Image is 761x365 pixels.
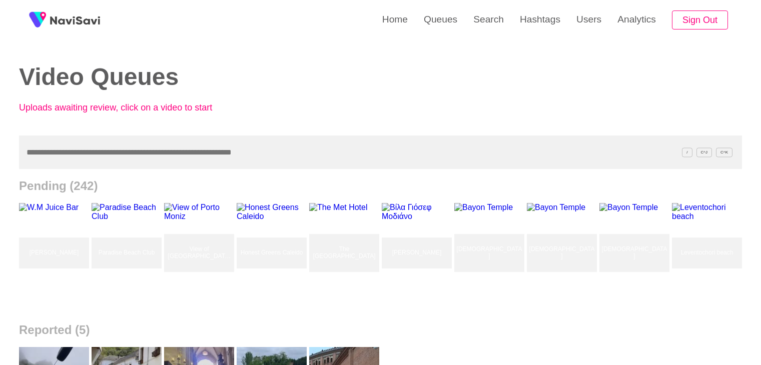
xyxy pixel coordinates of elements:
a: [DEMOGRAPHIC_DATA]Bayon Temple [527,203,599,303]
img: fireSpot [50,15,100,25]
img: fireSpot [25,7,50,32]
span: C^J [696,147,712,157]
a: [PERSON_NAME]Βίλα Γιόσεφ Μοδιάνο [382,203,454,303]
a: Leventochori beachLeventochori beach [672,203,744,303]
h2: Pending (242) [19,179,742,193]
a: Paradise Beach ClubParadise Beach Club [92,203,164,303]
p: Uploads awaiting review, click on a video to start [19,102,239,113]
a: [PERSON_NAME]W.M Juice Bar [19,203,92,303]
button: Sign Out [672,10,728,30]
h2: Video Queues [19,64,365,90]
a: The [GEOGRAPHIC_DATA]The Met Hotel [309,203,382,303]
a: [DEMOGRAPHIC_DATA]Bayon Temple [599,203,672,303]
span: C^K [716,147,732,157]
a: [DEMOGRAPHIC_DATA]Bayon Temple [454,203,527,303]
a: View of [GEOGRAPHIC_DATA][PERSON_NAME]View of Porto Moniz [164,203,237,303]
h2: Reported (5) [19,323,742,337]
span: / [682,147,692,157]
a: Honest Greens CaleidoHonest Greens Caleido [237,203,309,303]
